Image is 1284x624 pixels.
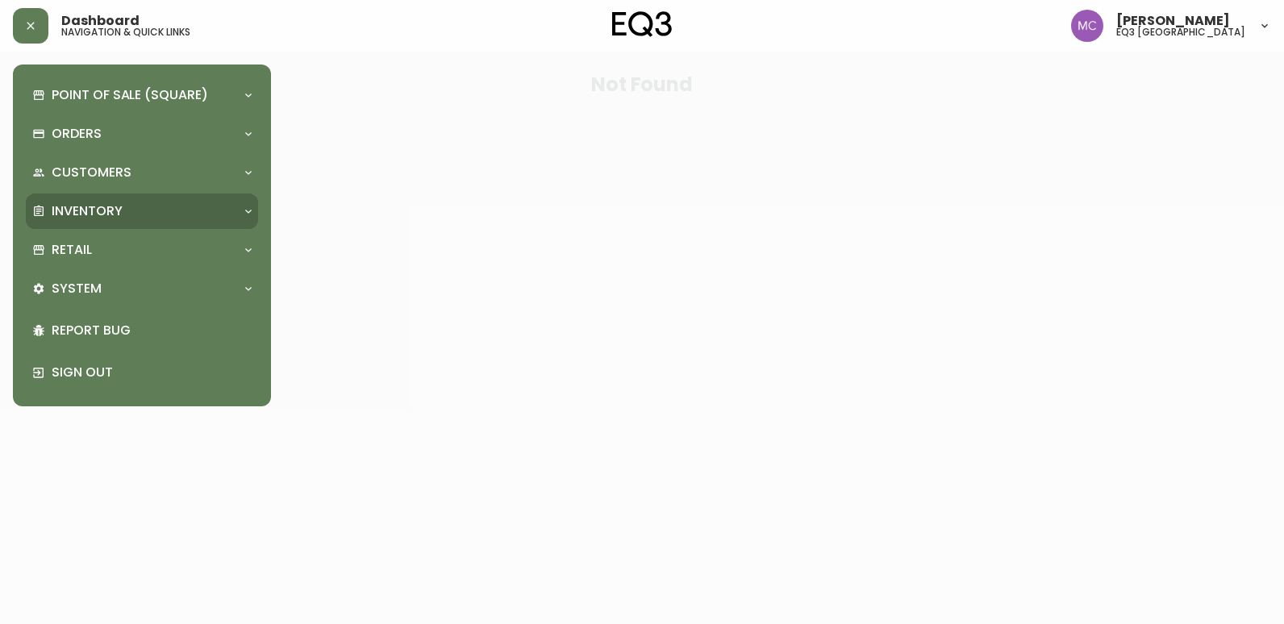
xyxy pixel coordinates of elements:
p: Sign Out [52,364,252,381]
div: System [26,271,258,306]
h5: eq3 [GEOGRAPHIC_DATA] [1116,27,1245,37]
div: Orders [26,116,258,152]
div: Point of Sale (Square) [26,77,258,113]
p: Customers [52,164,131,181]
h5: navigation & quick links [61,27,190,37]
img: 6dbdb61c5655a9a555815750a11666cc [1071,10,1103,42]
p: Inventory [52,202,123,220]
div: Report Bug [26,310,258,352]
img: logo [612,11,672,37]
div: Inventory [26,193,258,229]
p: System [52,280,102,297]
span: [PERSON_NAME] [1116,15,1230,27]
span: Dashboard [61,15,140,27]
div: Sign Out [26,352,258,393]
p: Retail [52,241,92,259]
div: Customers [26,155,258,190]
p: Report Bug [52,322,252,339]
p: Orders [52,125,102,143]
div: Retail [26,232,258,268]
p: Point of Sale (Square) [52,86,208,104]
